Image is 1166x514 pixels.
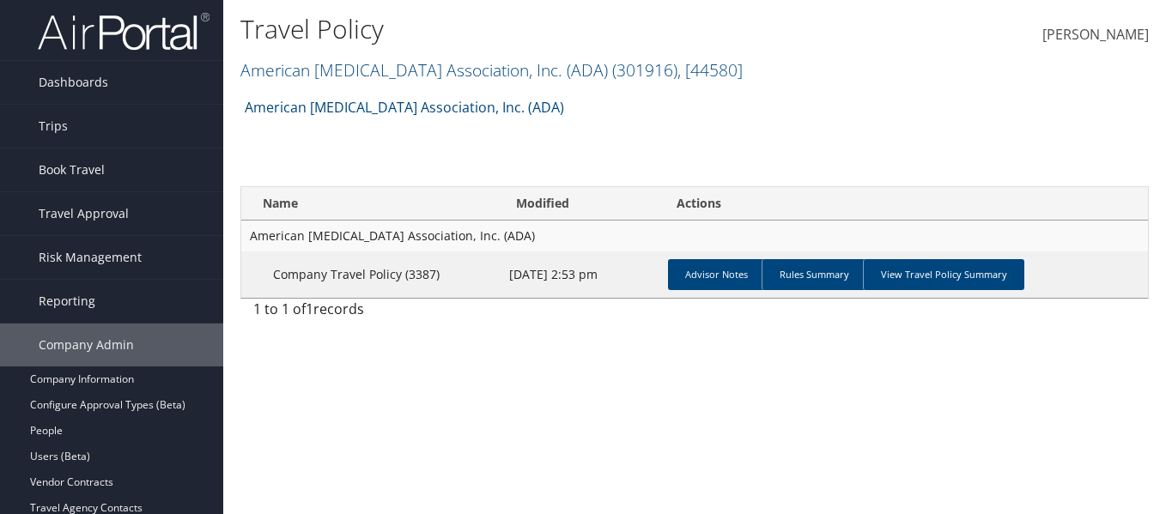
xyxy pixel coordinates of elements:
img: airportal-logo.png [38,11,210,51]
a: View Travel Policy Summary [863,259,1024,290]
a: American [MEDICAL_DATA] Association, Inc. (ADA) [240,58,743,82]
span: 1 [306,299,313,318]
span: Reporting [39,280,95,323]
span: , [ 44580 ] [677,58,743,82]
span: Company Admin [39,324,134,366]
a: [PERSON_NAME] [1042,9,1149,62]
h1: Travel Policy [240,11,846,47]
th: Actions [661,187,1148,221]
a: Advisor Notes [668,259,765,290]
span: [PERSON_NAME] [1042,25,1149,44]
a: Rules Summary [762,259,866,290]
td: [DATE] 2:53 pm [501,251,661,298]
span: Dashboards [39,61,108,104]
th: Name: activate to sort column ascending [241,187,501,221]
span: Risk Management [39,236,142,279]
div: 1 to 1 of records [253,299,455,328]
span: ( 301916 ) [612,58,677,82]
td: Company Travel Policy (3387) [241,251,501,298]
span: Travel Approval [39,192,129,235]
span: Book Travel [39,148,105,191]
td: American [MEDICAL_DATA] Association, Inc. (ADA) [241,221,1148,251]
a: American [MEDICAL_DATA] Association, Inc. (ADA) [245,90,564,124]
th: Modified: activate to sort column descending [501,187,661,221]
span: Trips [39,105,68,148]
